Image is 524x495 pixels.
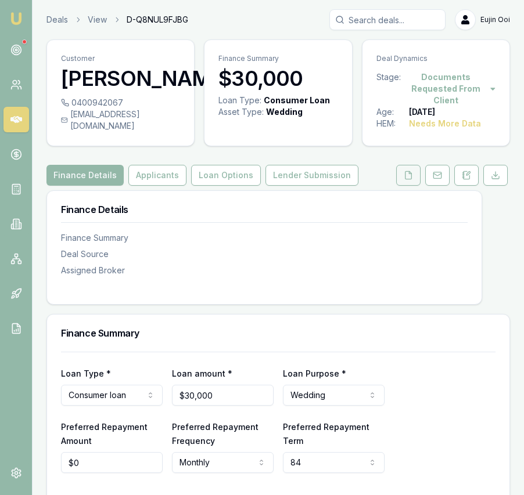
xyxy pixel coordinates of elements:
[265,165,358,186] button: Lender Submission
[218,67,338,90] h3: $30,000
[172,368,232,378] label: Loan amount *
[263,165,361,186] a: Lender Submission
[172,385,274,406] input: $
[61,54,180,63] p: Customer
[401,71,496,106] button: Documents Requested From Client
[376,106,409,118] div: Age:
[61,248,468,260] div: Deal Source
[61,232,468,244] div: Finance Summary
[409,118,481,129] div: Needs More Data
[376,71,401,106] div: Stage:
[61,97,180,109] div: 0400942067
[61,205,468,214] h3: Finance Details
[61,67,180,90] h3: [PERSON_NAME]
[218,54,338,63] p: Finance Summary
[218,95,261,106] div: Loan Type:
[46,14,68,26] a: Deals
[264,95,330,106] div: Consumer Loan
[61,109,180,132] div: [EMAIL_ADDRESS][DOMAIN_NAME]
[128,165,186,186] button: Applicants
[266,106,303,118] div: Wedding
[218,106,264,118] div: Asset Type :
[9,12,23,26] img: emu-icon-u.png
[61,422,148,446] label: Preferred Repayment Amount
[61,368,111,378] label: Loan Type *
[46,14,188,26] nav: breadcrumb
[126,165,189,186] a: Applicants
[61,265,468,276] div: Assigned Broker
[283,422,369,446] label: Preferred Repayment Term
[46,165,126,186] a: Finance Details
[376,54,496,63] p: Deal Dynamics
[172,422,259,446] label: Preferred Repayment Frequency
[329,9,446,30] input: Search deals
[409,106,435,118] div: [DATE]
[88,14,107,26] a: View
[189,165,263,186] a: Loan Options
[283,368,346,378] label: Loan Purpose *
[191,165,261,186] button: Loan Options
[61,328,496,338] h3: Finance Summary
[61,452,163,473] input: $
[127,14,188,26] span: D-Q8NUL9FJBG
[480,15,510,24] span: Eujin Ooi
[46,165,124,186] button: Finance Details
[376,118,409,129] div: HEM:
